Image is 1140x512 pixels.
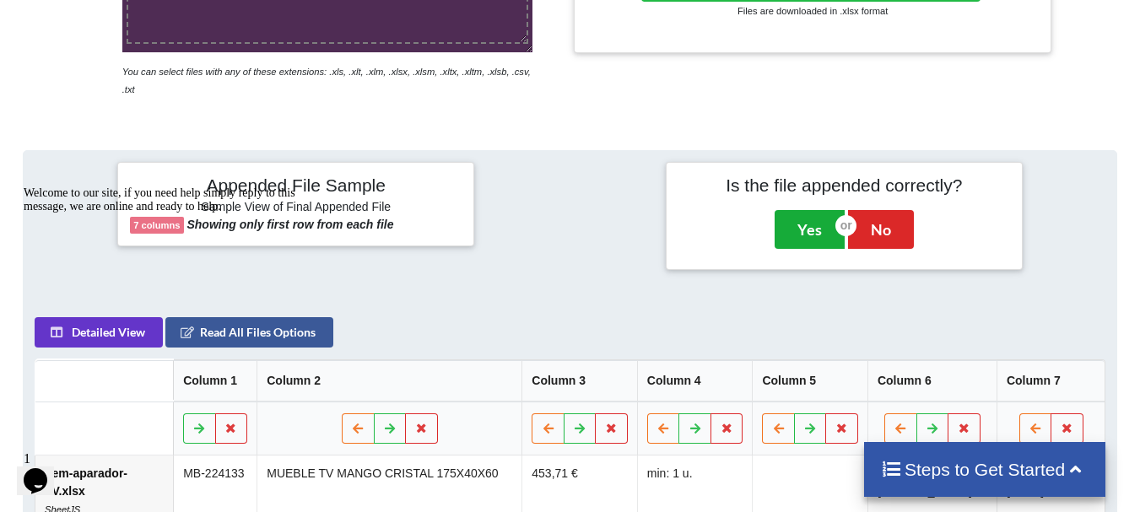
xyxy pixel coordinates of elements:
[257,360,521,402] th: Column 2
[17,445,71,495] iframe: chat widget
[775,210,845,249] button: Yes
[848,210,914,249] button: No
[7,7,278,33] span: Welcome to our site, if you need help simply reply to this message, we are online and ready to help.
[165,317,333,348] button: Read All Files Options
[997,360,1105,402] th: Column 7
[130,175,462,198] h4: Appended File Sample
[521,360,637,402] th: Column 3
[881,459,1089,480] h4: Steps to Get Started
[7,7,311,34] div: Welcome to our site, if you need help simply reply to this message, we are online and ready to help.
[122,67,531,94] i: You can select files with any of these extensions: .xls, .xlt, .xlm, .xlsx, .xlsm, .xltx, .xltm, ...
[752,360,867,402] th: Column 5
[637,360,753,402] th: Column 4
[867,360,997,402] th: Column 6
[737,6,888,16] small: Files are downloaded in .xlsx format
[678,175,1010,196] h4: Is the file appended correctly?
[17,180,321,436] iframe: chat widget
